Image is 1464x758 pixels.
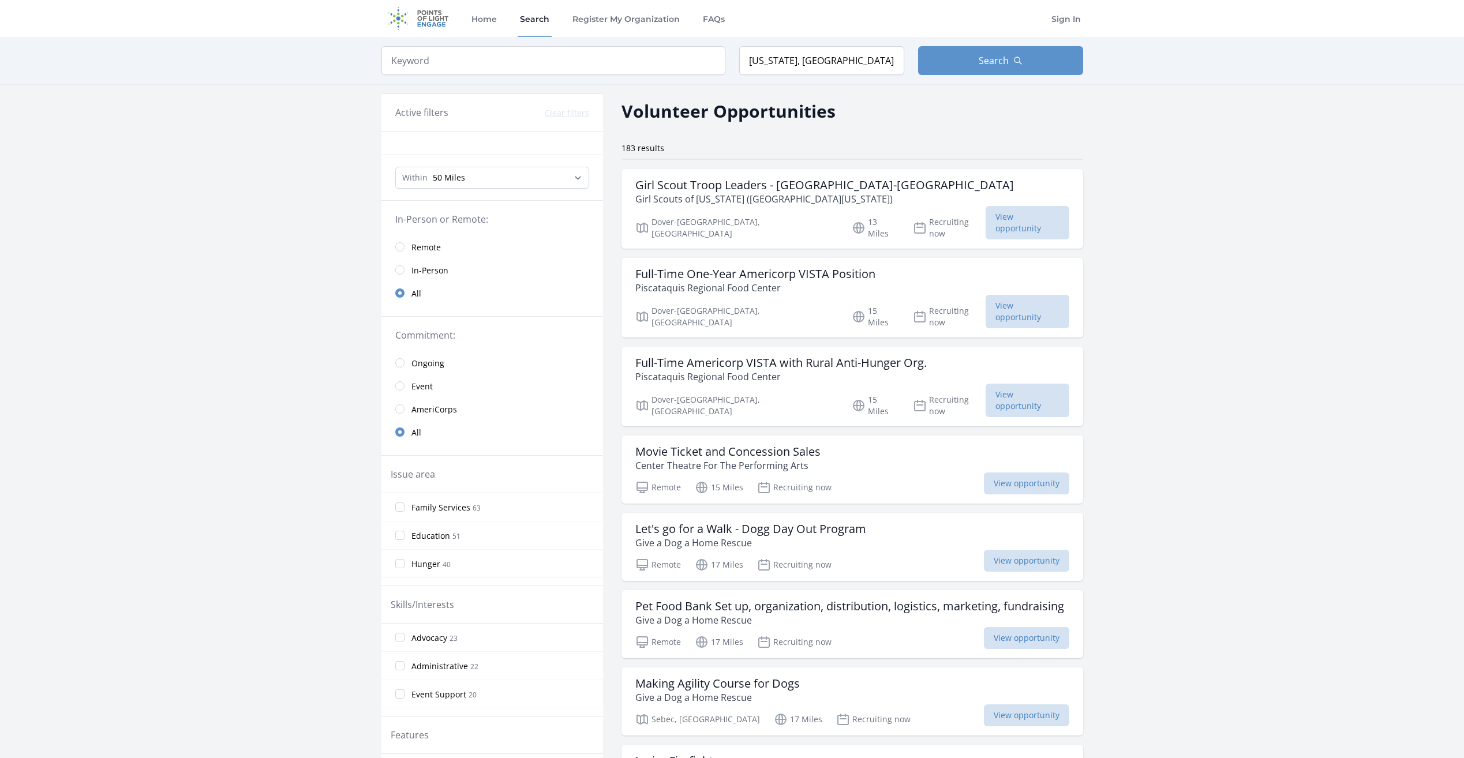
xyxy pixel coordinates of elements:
p: Recruiting now [913,305,986,328]
span: Administrative [411,661,468,672]
p: Give a Dog a Home Rescue [635,613,1064,627]
span: Education [411,530,450,542]
p: 17 Miles [774,712,822,726]
span: Family Services [411,502,470,513]
h3: Making Agility Course for Dogs [635,677,800,691]
span: 20 [469,690,477,700]
select: Search Radius [395,167,589,189]
h3: Pet Food Bank Set up, organization, distribution, logistics, marketing, fundraising [635,599,1064,613]
span: 40 [443,560,451,569]
input: Keyword [381,46,725,75]
p: Dover-[GEOGRAPHIC_DATA], [GEOGRAPHIC_DATA] [635,394,838,417]
input: Family Services 63 [395,502,405,512]
span: View opportunity [986,295,1069,328]
button: Clear filters [545,107,589,119]
span: View opportunity [984,472,1069,494]
legend: Features [391,728,429,742]
input: Location [739,46,904,75]
span: 23 [450,633,458,643]
a: Making Agility Course for Dogs Give a Dog a Home Rescue Sebec, [GEOGRAPHIC_DATA] 17 Miles Recruit... [621,667,1083,736]
span: Hunger [411,558,440,570]
p: Recruiting now [757,635,832,649]
p: Recruiting now [836,712,911,726]
span: 63 [473,503,481,513]
p: Piscataquis Regional Food Center [635,281,875,295]
a: Remote [381,235,603,258]
a: Full-Time One-Year Americorp VISTA Position Piscataquis Regional Food Center Dover-[GEOGRAPHIC_DA... [621,258,1083,337]
span: All [411,288,421,299]
a: Ongoing [381,351,603,374]
span: View opportunity [984,704,1069,726]
a: Movie Ticket and Concession Sales Center Theatre For The Performing Arts Remote 15 Miles Recruiti... [621,436,1083,504]
span: In-Person [411,265,448,276]
a: Full-Time Americorp VISTA with Rural Anti-Hunger Org. Piscataquis Regional Food Center Dover-[GEO... [621,347,1083,426]
span: Remote [411,242,441,253]
legend: Commitment: [395,328,589,342]
span: View opportunity [984,550,1069,572]
p: Give a Dog a Home Rescue [635,691,800,704]
span: 22 [470,662,478,671]
p: Dover-[GEOGRAPHIC_DATA], [GEOGRAPHIC_DATA] [635,305,838,328]
p: 17 Miles [695,558,743,572]
input: Hunger 40 [395,559,405,568]
p: Recruiting now [757,558,832,572]
legend: Issue area [391,467,435,481]
h2: Volunteer Opportunities [621,98,836,124]
a: Pet Food Bank Set up, organization, distribution, logistics, marketing, fundraising Give a Dog a ... [621,590,1083,658]
h3: Active filters [395,106,448,119]
input: Event Support 20 [395,689,405,699]
p: Remote [635,635,681,649]
p: 15 Miles [695,481,743,494]
p: 13 Miles [852,216,899,239]
a: Event [381,374,603,397]
h3: Full-Time Americorp VISTA with Rural Anti-Hunger Org. [635,356,927,370]
p: Recruiting now [913,394,986,417]
span: Event [411,381,433,392]
p: Sebec, [GEOGRAPHIC_DATA] [635,712,760,726]
p: Recruiting now [757,481,832,494]
span: View opportunity [986,206,1069,239]
p: Recruiting now [913,216,986,239]
input: Administrative 22 [395,661,405,670]
h3: Full-Time One-Year Americorp VISTA Position [635,267,875,281]
span: View opportunity [984,627,1069,649]
a: Let's go for a Walk - Dogg Day Out Program Give a Dog a Home Rescue Remote 17 Miles Recruiting no... [621,513,1083,581]
p: Dover-[GEOGRAPHIC_DATA], [GEOGRAPHIC_DATA] [635,216,838,239]
span: 183 results [621,142,664,153]
p: 15 Miles [852,394,899,417]
p: 15 Miles [852,305,899,328]
span: Event Support [411,689,466,700]
p: Remote [635,558,681,572]
h3: Girl Scout Troop Leaders - [GEOGRAPHIC_DATA]-[GEOGRAPHIC_DATA] [635,178,1014,192]
h3: Let's go for a Walk - Dogg Day Out Program [635,522,866,536]
h3: Movie Ticket and Concession Sales [635,445,821,459]
input: Advocacy 23 [395,633,405,642]
button: Search [918,46,1083,75]
a: All [381,421,603,444]
legend: In-Person or Remote: [395,212,589,226]
p: Piscataquis Regional Food Center [635,370,927,384]
p: Give a Dog a Home Rescue [635,536,866,550]
p: 17 Miles [695,635,743,649]
p: Remote [635,481,681,494]
a: All [381,282,603,305]
a: In-Person [381,258,603,282]
p: Center Theatre For The Performing Arts [635,459,821,472]
span: Search [979,54,1009,67]
span: AmeriCorps [411,404,457,415]
p: Girl Scouts of [US_STATE] ([GEOGRAPHIC_DATA][US_STATE]) [635,192,1014,206]
span: View opportunity [986,384,1069,417]
input: Education 51 [395,531,405,540]
span: All [411,427,421,438]
span: 51 [452,531,460,541]
a: Girl Scout Troop Leaders - [GEOGRAPHIC_DATA]-[GEOGRAPHIC_DATA] Girl Scouts of [US_STATE] ([GEOGRA... [621,169,1083,249]
legend: Skills/Interests [391,598,454,611]
a: AmeriCorps [381,397,603,421]
span: Ongoing [411,358,444,369]
span: Advocacy [411,632,447,644]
